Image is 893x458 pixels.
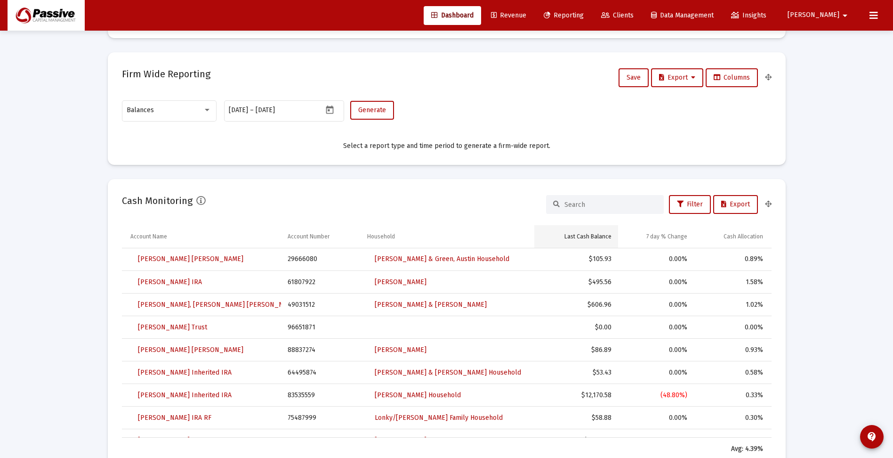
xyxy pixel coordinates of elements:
[288,233,330,240] div: Account Number
[323,103,337,116] button: Open calendar
[694,316,772,339] td: 0.00%
[651,68,703,87] button: Export
[281,248,361,271] td: 29666080
[694,429,772,452] td: 0.16%
[536,6,591,25] a: Reporting
[534,271,618,294] td: $495.56
[788,11,839,19] span: [PERSON_NAME]
[367,233,395,240] div: Household
[534,384,618,407] td: $12,170.58
[375,436,426,444] span: [PERSON_NAME]
[544,11,584,19] span: Reporting
[122,225,282,248] td: Column Account Name
[564,233,611,240] div: Last Cash Balance
[375,301,487,309] span: [PERSON_NAME] & [PERSON_NAME]
[776,6,862,25] button: [PERSON_NAME]
[281,429,361,452] td: 44126708
[281,316,361,339] td: 96651871
[534,339,618,361] td: $86.89
[618,225,694,248] td: Column 7 day % Change
[256,106,301,114] input: End date
[350,101,394,120] button: Generate
[122,141,772,151] div: Select a report type and time period to generate a firm-wide report.
[534,316,618,339] td: $0.00
[375,255,509,263] span: [PERSON_NAME] & Green, Austin Household
[625,436,687,445] div: 0.00%
[534,248,618,271] td: $105.93
[138,323,207,331] span: [PERSON_NAME] Trust
[130,363,239,382] a: [PERSON_NAME] Inherited IRA
[491,11,526,19] span: Revenue
[724,6,774,25] a: Insights
[625,345,687,355] div: 0.00%
[130,250,251,269] a: [PERSON_NAME] [PERSON_NAME]
[534,294,618,316] td: $606.96
[625,391,687,400] div: (48.80%)
[694,225,772,248] td: Column Cash Allocation
[694,294,772,316] td: 1.02%
[669,195,711,214] button: Filter
[361,225,534,248] td: Column Household
[367,409,510,427] a: Lonky/[PERSON_NAME] Family Household
[694,361,772,384] td: 0.58%
[138,346,243,354] span: [PERSON_NAME] [PERSON_NAME]
[601,11,634,19] span: Clients
[250,106,254,114] span: –
[625,413,687,423] div: 0.00%
[534,429,618,452] td: $1,889.12
[130,295,306,314] a: [PERSON_NAME], [PERSON_NAME] [PERSON_NAME]
[625,278,687,287] div: 0.00%
[138,301,298,309] span: [PERSON_NAME], [PERSON_NAME] [PERSON_NAME]
[534,407,618,429] td: $58.88
[646,233,687,240] div: 7 day % Change
[724,233,763,240] div: Cash Allocation
[367,386,468,405] a: [PERSON_NAME] Household
[375,346,426,354] span: [PERSON_NAME]
[138,255,243,263] span: [PERSON_NAME] [PERSON_NAME]
[625,323,687,332] div: 0.00%
[367,363,529,382] a: [PERSON_NAME] & [PERSON_NAME] Household
[534,361,618,384] td: $53.43
[839,6,851,25] mat-icon: arrow_drop_down
[651,11,714,19] span: Data Management
[619,68,649,87] button: Save
[713,195,758,214] button: Export
[127,106,154,114] span: Balances
[281,361,361,384] td: 64495874
[644,6,721,25] a: Data Management
[367,431,434,450] a: [PERSON_NAME]
[130,431,197,450] a: [PERSON_NAME]
[534,225,618,248] td: Column Last Cash Balance
[138,278,202,286] span: [PERSON_NAME] IRA
[367,341,434,360] a: [PERSON_NAME]
[130,409,219,427] a: [PERSON_NAME] IRA RF
[375,368,521,376] span: [PERSON_NAME] & [PERSON_NAME] Household
[281,407,361,429] td: 75487999
[424,6,481,25] a: Dashboard
[138,436,190,444] span: [PERSON_NAME]
[367,295,494,314] a: [PERSON_NAME] & [PERSON_NAME]
[714,74,750,82] span: Columns
[281,271,361,294] td: 61807922
[375,278,426,286] span: [PERSON_NAME]
[15,6,78,25] img: Dashboard
[431,11,474,19] span: Dashboard
[281,294,361,316] td: 49031512
[483,6,534,25] a: Revenue
[694,248,772,271] td: 0.89%
[229,106,248,114] input: Start date
[130,233,167,240] div: Account Name
[281,384,361,407] td: 83535559
[721,200,750,208] span: Export
[706,68,758,87] button: Columns
[677,200,703,208] span: Filter
[659,74,695,82] span: Export
[367,250,517,269] a: [PERSON_NAME] & Green, Austin Household
[694,271,772,294] td: 1.58%
[130,386,239,405] a: [PERSON_NAME] Inherited IRA
[281,225,361,248] td: Column Account Number
[625,300,687,310] div: 0.00%
[625,254,687,264] div: 0.00%
[731,11,766,19] span: Insights
[700,444,763,454] div: Avg: 4.39%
